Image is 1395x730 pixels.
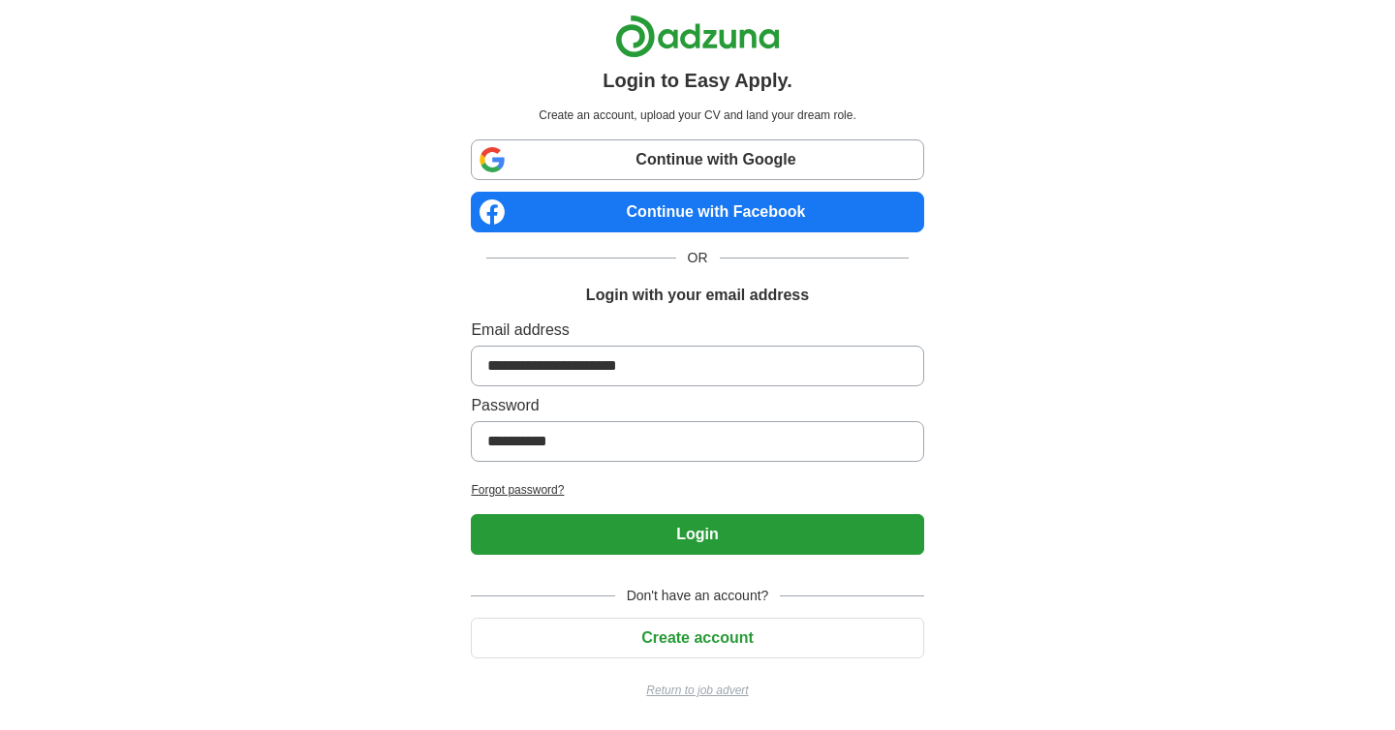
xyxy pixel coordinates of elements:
button: Login [471,514,923,555]
p: Create an account, upload your CV and land your dream role. [475,106,919,124]
button: Create account [471,618,923,658]
span: Don't have an account? [615,586,781,606]
a: Return to job advert [471,682,923,699]
label: Email address [471,319,923,342]
a: Continue with Google [471,139,923,180]
a: Forgot password? [471,481,923,499]
a: Continue with Facebook [471,192,923,232]
label: Password [471,394,923,417]
a: Create account [471,629,923,646]
img: Adzuna logo [615,15,780,58]
h1: Login with your email address [586,284,809,307]
span: OR [676,248,720,268]
h1: Login to Easy Apply. [603,66,792,95]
